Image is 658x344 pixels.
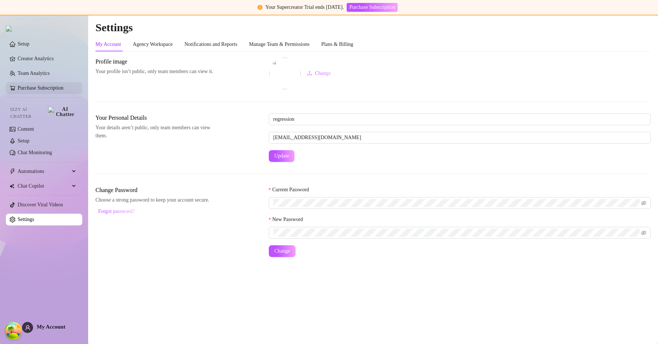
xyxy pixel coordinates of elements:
[18,150,52,155] a: Chat Monitoring
[37,324,65,330] span: My Account
[321,40,353,48] div: Plans & Billing
[10,184,14,189] img: Chat Copilot
[95,57,219,66] span: Profile image
[95,21,651,35] h2: Settings
[95,196,219,204] span: Choose a strong password to keep your account secure.
[347,4,398,10] a: Purchase Subscription
[25,325,30,330] span: user
[18,166,70,177] span: Automations
[95,40,121,48] div: My Account
[18,126,34,132] a: Content
[274,248,290,254] span: Change
[133,40,173,48] div: Agency Workspace
[274,153,289,159] span: Update
[301,68,337,79] button: Change
[10,106,45,120] span: Izzy AI Chatter
[641,200,646,206] span: eye-invisible
[184,40,237,48] div: Notifications and Reports
[307,70,312,76] span: upload
[315,70,331,76] span: Change
[349,4,395,10] span: Purchase Subscription
[273,229,640,237] input: New Password
[18,53,76,65] a: Creator Analytics
[18,138,29,144] a: Setup
[48,107,76,117] img: AI Chatter
[269,150,294,162] button: Update
[18,41,29,47] a: Setup
[18,180,70,192] span: Chat Copilot
[98,209,135,214] span: Forgot password?
[269,58,301,89] img: square-placeholder.png
[18,217,34,222] a: Settings
[6,323,21,338] button: Open Tanstack query devtools
[269,132,651,144] input: Enter new email
[269,113,651,125] input: Enter name
[269,186,314,194] label: Current Password
[347,3,398,12] button: Purchase Subscription
[95,186,219,195] span: Change Password
[6,26,12,32] img: logo.svg
[249,40,310,48] div: Manage Team & Permissions
[95,113,219,122] span: Your Personal Details
[273,199,640,207] input: Current Password
[95,68,219,76] span: Your profile isn’t public, only team members can view it.
[269,245,296,257] button: Change
[95,206,137,217] button: Forgot password?
[269,216,308,224] label: New Password
[641,230,646,235] span: eye-invisible
[18,202,63,207] a: Discover Viral Videos
[18,85,64,91] a: Purchase Subscription
[265,4,344,10] span: Your Supercreator Trial ends [DATE].
[95,124,219,140] span: Your details aren’t public, only team members can view them.
[257,5,263,10] span: exclamation-circle
[18,70,50,76] a: Team Analytics
[10,169,15,174] span: thunderbolt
